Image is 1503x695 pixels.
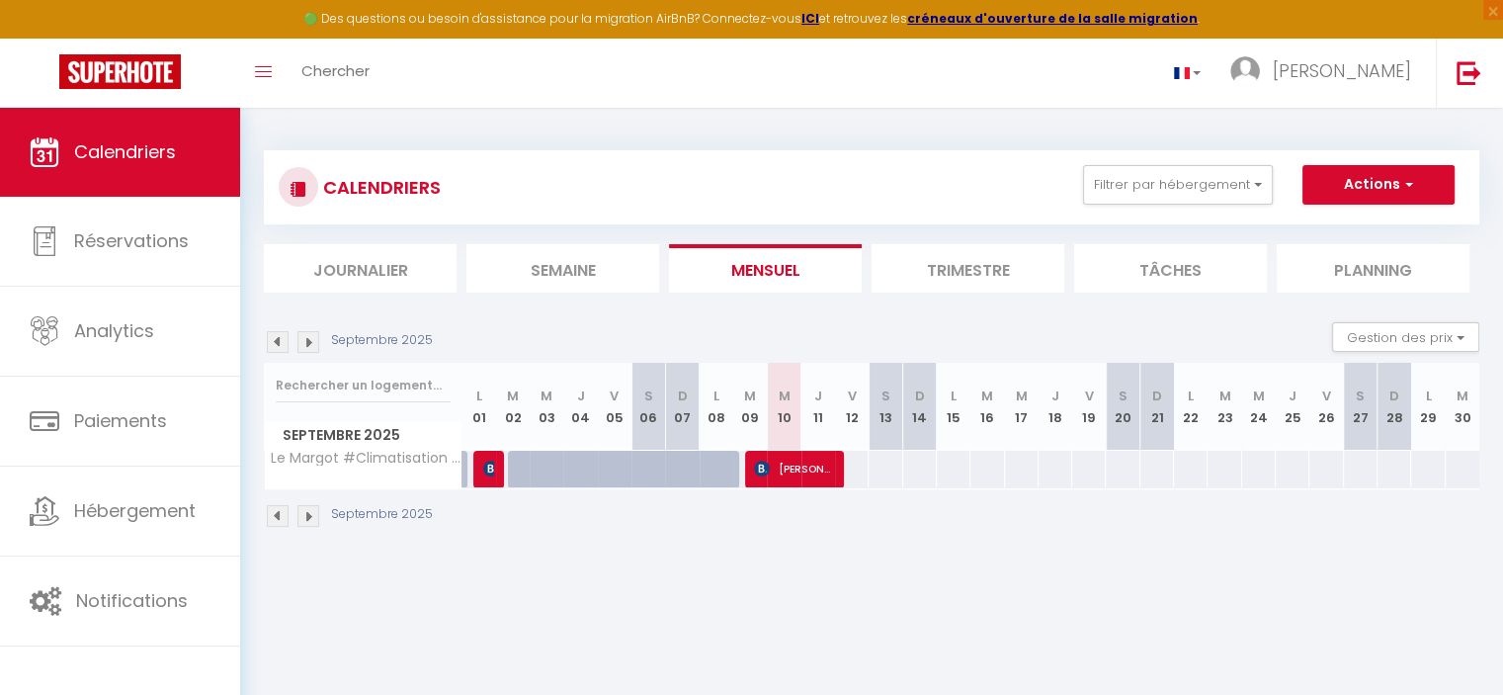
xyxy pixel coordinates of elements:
th: 06 [631,363,665,451]
span: Septembre 2025 [265,421,461,450]
abbr: M [1016,387,1028,405]
abbr: S [1119,387,1127,405]
li: Semaine [466,244,659,293]
th: 14 [903,363,937,451]
abbr: M [744,387,756,405]
th: 15 [937,363,970,451]
button: Ouvrir le widget de chat LiveChat [16,8,75,67]
th: 27 [1344,363,1378,451]
th: 19 [1072,363,1106,451]
th: 10 [767,363,800,451]
th: 22 [1174,363,1208,451]
th: 18 [1039,363,1072,451]
abbr: V [848,387,857,405]
th: 26 [1309,363,1343,451]
p: Septembre 2025 [331,505,433,524]
img: logout [1457,60,1481,85]
abbr: V [1085,387,1094,405]
th: 08 [700,363,733,451]
abbr: S [1356,387,1365,405]
th: 04 [563,363,597,451]
abbr: M [541,387,552,405]
li: Journalier [264,244,457,293]
img: Super Booking [59,54,181,89]
abbr: S [644,387,653,405]
button: Gestion des prix [1332,322,1479,352]
th: 01 [462,363,496,451]
th: 05 [598,363,631,451]
li: Trimestre [872,244,1064,293]
abbr: D [915,387,925,405]
abbr: V [610,387,619,405]
th: 20 [1106,363,1139,451]
button: Actions [1302,165,1455,205]
abbr: J [814,387,822,405]
abbr: L [1425,387,1431,405]
th: 30 [1446,363,1479,451]
th: 21 [1140,363,1174,451]
li: Tâches [1074,244,1267,293]
abbr: L [476,387,482,405]
th: 25 [1276,363,1309,451]
a: Chercher [287,39,384,108]
a: ... [PERSON_NAME] [1215,39,1436,108]
abbr: M [507,387,519,405]
th: 03 [530,363,563,451]
img: ... [1230,56,1260,86]
th: 11 [801,363,835,451]
button: Filtrer par hébergement [1083,165,1273,205]
span: Réservations [74,228,189,253]
th: 17 [1005,363,1039,451]
abbr: J [1051,387,1059,405]
span: Le Margot #Climatisation #Wifi #Balcon [268,451,465,466]
span: [PERSON_NAME] [483,450,494,487]
abbr: D [1152,387,1162,405]
th: 12 [835,363,869,451]
span: Calendriers [74,139,176,164]
th: 24 [1242,363,1276,451]
input: Rechercher un logement... [276,368,451,403]
abbr: M [1253,387,1265,405]
span: Analytics [74,318,154,343]
span: [PERSON_NAME] [1273,58,1411,83]
abbr: J [577,387,585,405]
abbr: S [881,387,890,405]
li: Planning [1277,244,1469,293]
abbr: M [981,387,993,405]
abbr: L [713,387,719,405]
a: ICI [801,10,819,27]
span: [PERSON_NAME] [754,450,832,487]
abbr: M [1457,387,1468,405]
span: Notifications [76,588,188,613]
th: 02 [496,363,530,451]
abbr: D [678,387,688,405]
th: 28 [1378,363,1411,451]
th: 13 [869,363,902,451]
abbr: V [1322,387,1331,405]
th: 09 [733,363,767,451]
th: 29 [1411,363,1445,451]
span: Hébergement [74,498,196,523]
th: 16 [970,363,1004,451]
abbr: M [1219,387,1231,405]
span: Chercher [301,60,370,81]
abbr: J [1289,387,1296,405]
h3: CALENDRIERS [318,165,441,210]
th: 23 [1208,363,1241,451]
li: Mensuel [669,244,862,293]
th: 07 [665,363,699,451]
span: Paiements [74,408,167,433]
a: créneaux d'ouverture de la salle migration [907,10,1198,27]
abbr: D [1389,387,1399,405]
p: Septembre 2025 [331,331,433,350]
abbr: L [1188,387,1194,405]
abbr: M [778,387,790,405]
abbr: L [951,387,957,405]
